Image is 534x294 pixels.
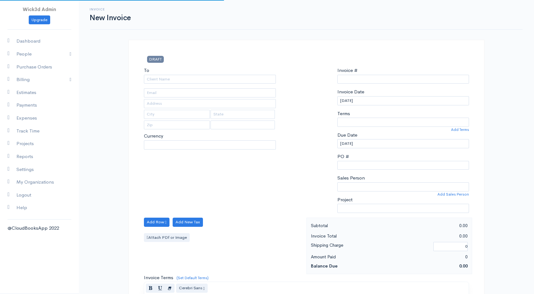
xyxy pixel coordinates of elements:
div: Invoice Total [308,232,389,240]
div: Amount Paid [308,253,389,261]
span: DRAFT [147,56,164,62]
h1: New Invoice [90,14,131,22]
a: Add Sales Person [437,191,469,197]
a: Upgrade [29,15,50,25]
input: dd-mm-yyyy [337,139,469,148]
button: Remove Font Style (CTRL+\) [165,284,175,293]
input: Address [144,99,276,108]
div: @CloudBooksApp 2022 [8,225,71,232]
button: Bold (CTRL+B) [146,284,156,293]
input: City [144,110,210,119]
button: Underline (CTRL+U) [155,284,165,293]
input: State [211,110,275,119]
button: Font Family [176,284,208,293]
label: Invoice Date [337,88,364,96]
label: PO # [337,153,349,160]
div: Subtotal [308,222,389,230]
input: Zip [144,121,210,130]
label: Currency [144,132,163,140]
input: dd-mm-yyyy [337,96,469,105]
div: 0.00 [389,222,471,230]
label: Due Date [337,132,357,139]
span: Wick3d Admin [23,6,56,12]
strong: Balance Due [311,263,338,269]
label: Invoice # [337,67,358,74]
button: Add New Tax [173,218,203,227]
input: Client Name [144,75,276,84]
a: Add Terms [451,127,469,132]
a: (Set Default Terms) [176,275,209,280]
label: Project [337,196,353,203]
span: 0.00 [459,263,468,269]
div: 0.00 [389,232,471,240]
span: Cerebri Sans [179,285,202,291]
label: Attach PDf or Image [144,233,190,242]
div: 0 [389,253,471,261]
label: To [144,67,149,74]
label: Sales Person [337,174,365,182]
input: Email [144,88,276,97]
button: Add Row [144,218,169,227]
label: Invoice Terms [144,274,173,281]
label: Terms [337,110,350,117]
h6: Invoice [90,8,131,11]
div: Shipping Charge [308,241,430,252]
